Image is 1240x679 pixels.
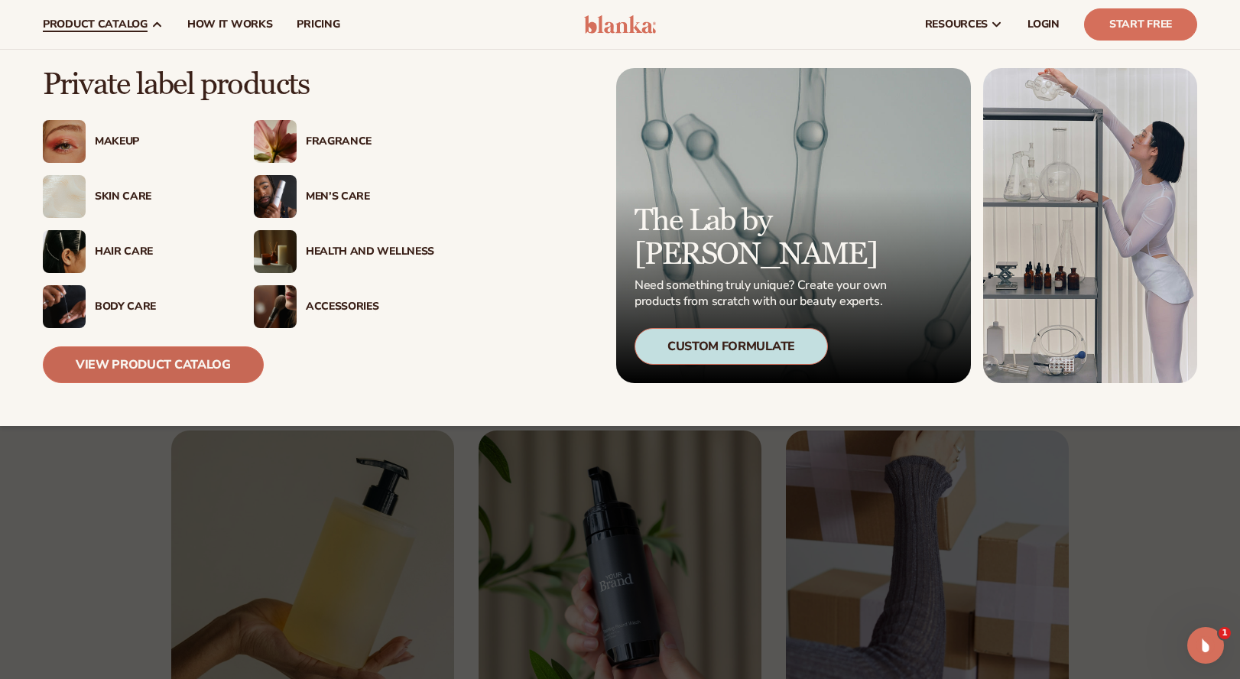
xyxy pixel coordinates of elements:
a: Female hair pulled back with clips. Hair Care [43,230,223,273]
span: resources [925,18,988,31]
img: Candles and incense on table. [254,230,297,273]
div: Custom Formulate [635,328,828,365]
div: Body Care [95,301,223,314]
a: Female with makeup brush. Accessories [254,285,434,328]
span: LOGIN [1027,18,1060,31]
div: Skin Care [95,190,223,203]
span: How It Works [187,18,273,31]
img: Cream moisturizer swatch. [43,175,86,218]
img: Female with glitter eye makeup. [43,120,86,163]
span: product catalog [43,18,148,31]
div: Health And Wellness [306,245,434,258]
p: Private label products [43,68,434,102]
img: Pink blooming flower. [254,120,297,163]
img: Female hair pulled back with clips. [43,230,86,273]
img: Male holding moisturizer bottle. [254,175,297,218]
iframe: Intercom live chat [1187,627,1224,664]
div: Men’s Care [306,190,434,203]
img: Female with makeup brush. [254,285,297,328]
div: Accessories [306,301,434,314]
span: 1 [1219,627,1231,639]
a: Microscopic product formula. The Lab by [PERSON_NAME] Need something truly unique? Create your ow... [616,68,971,383]
div: Makeup [95,135,223,148]
a: Pink blooming flower. Fragrance [254,120,434,163]
span: pricing [297,18,339,31]
div: Hair Care [95,245,223,258]
img: Male hand applying moisturizer. [43,285,86,328]
a: Cream moisturizer swatch. Skin Care [43,175,223,218]
a: Male hand applying moisturizer. Body Care [43,285,223,328]
div: Fragrance [306,135,434,148]
a: Male holding moisturizer bottle. Men’s Care [254,175,434,218]
a: Female with glitter eye makeup. Makeup [43,120,223,163]
a: Candles and incense on table. Health And Wellness [254,230,434,273]
img: Female in lab with equipment. [983,68,1197,383]
img: logo [584,15,657,34]
p: Need something truly unique? Create your own products from scratch with our beauty experts. [635,278,891,310]
a: View Product Catalog [43,346,264,383]
p: The Lab by [PERSON_NAME] [635,204,891,271]
a: Start Free [1084,8,1197,41]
